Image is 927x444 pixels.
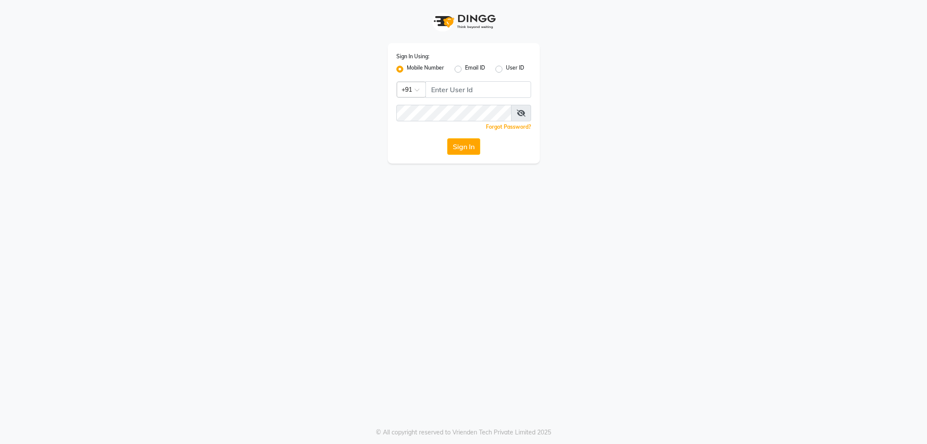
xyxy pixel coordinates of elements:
label: Mobile Number [407,64,444,74]
input: Username [396,105,512,121]
input: Username [425,81,531,98]
label: Email ID [465,64,485,74]
label: Sign In Using: [396,53,429,60]
img: logo1.svg [429,9,498,34]
a: Forgot Password? [486,124,531,130]
label: User ID [506,64,524,74]
button: Sign In [447,138,480,155]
